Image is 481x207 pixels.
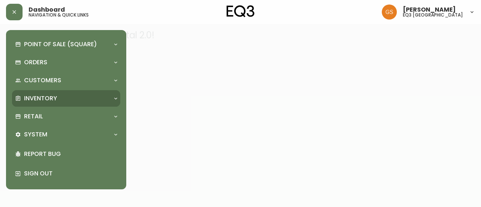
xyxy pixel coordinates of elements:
[12,90,120,107] div: Inventory
[403,13,463,17] h5: eq3 [GEOGRAPHIC_DATA]
[12,72,120,89] div: Customers
[29,13,89,17] h5: navigation & quick links
[12,164,120,183] div: Sign Out
[12,54,120,71] div: Orders
[24,112,43,121] p: Retail
[29,7,65,13] span: Dashboard
[24,40,97,48] p: Point of Sale (Square)
[24,169,117,178] p: Sign Out
[12,144,120,164] div: Report Bug
[382,5,397,20] img: 6b403d9c54a9a0c30f681d41f5fc2571
[227,5,254,17] img: logo
[24,94,57,103] p: Inventory
[24,150,117,158] p: Report Bug
[24,58,47,66] p: Orders
[24,130,47,139] p: System
[24,76,61,85] p: Customers
[12,126,120,143] div: System
[403,7,456,13] span: [PERSON_NAME]
[12,36,120,53] div: Point of Sale (Square)
[12,108,120,125] div: Retail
